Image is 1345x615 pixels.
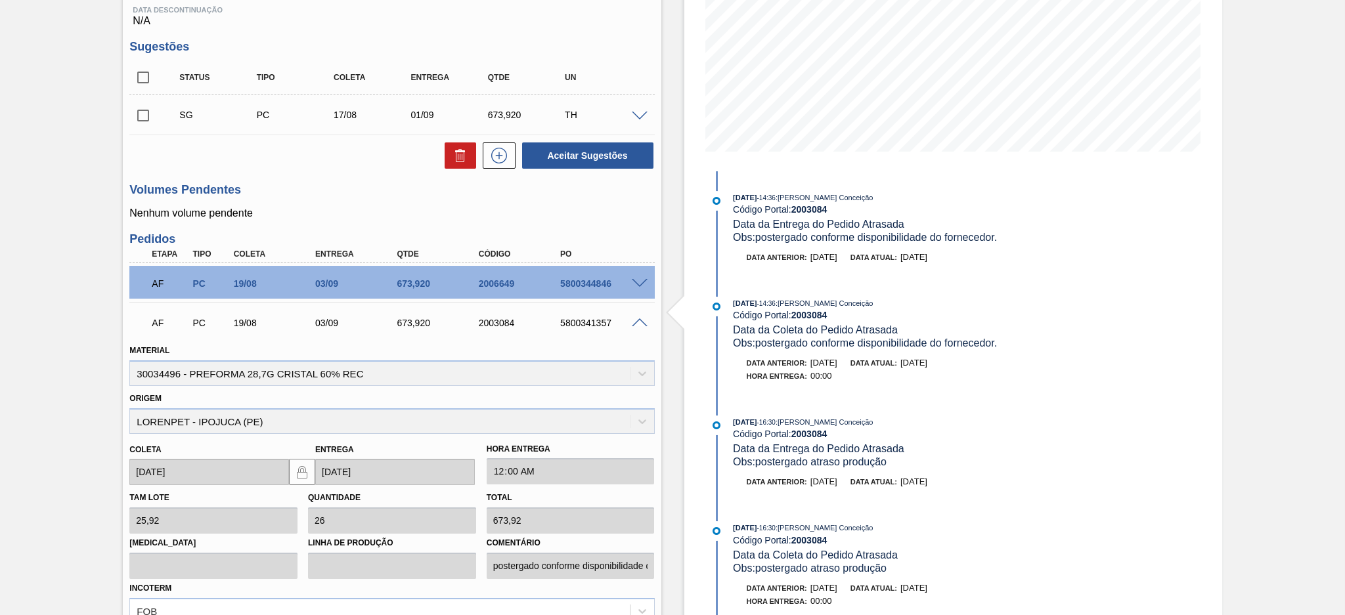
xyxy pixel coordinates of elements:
div: Excluir Sugestões [438,142,476,169]
span: [DATE] [900,252,927,262]
span: [DATE] [733,299,757,307]
p: Nenhum volume pendente [129,207,654,219]
label: Tam lote [129,493,169,502]
div: 2006649 [475,278,567,289]
div: 673,920 [393,278,485,289]
span: Data anterior: [747,478,807,486]
div: 673,920 [485,110,571,120]
span: Data atual: [850,478,897,486]
div: Etapa [148,249,191,259]
div: Coleta [330,73,417,82]
span: Obs: postergado conforme disponibilidade do fornecedor. [733,232,997,243]
p: AF [152,318,188,328]
label: [MEDICAL_DATA] [129,534,298,553]
div: Coleta [231,249,322,259]
span: - 14:36 [757,300,776,307]
div: Código Portal: [733,535,1045,545]
span: : [PERSON_NAME] Conceição [776,418,873,426]
img: locked [294,464,310,480]
label: Linha de Produção [308,534,476,553]
div: Tipo [189,249,232,259]
span: Data atual: [850,253,897,261]
div: UN [562,73,648,82]
img: atual [713,197,720,205]
span: : [PERSON_NAME] Conceição [776,194,873,201]
div: Pedido de Compra [189,278,232,289]
strong: 2003084 [791,429,827,439]
button: locked [289,459,315,485]
span: [DATE] [900,583,927,593]
span: [DATE] [810,252,837,262]
span: Data anterior: [747,253,807,261]
span: 00:00 [810,596,832,606]
h3: Sugestões [129,40,654,54]
div: 2003084 [475,318,567,328]
span: Hora Entrega : [747,597,808,605]
div: Aceitar Sugestões [516,141,655,170]
span: Data da Coleta do Pedido Atrasada [733,324,898,335]
span: [DATE] [733,418,757,426]
span: Obs: postergado atraso produção [733,562,887,574]
div: 03/09/2025 [312,278,404,289]
label: Comentário [487,534,655,553]
div: Código Portal: [733,429,1045,439]
h3: Volumes Pendentes [129,183,654,197]
div: 17/08/2025 [330,110,417,120]
div: Nova sugestão [476,142,516,169]
div: Pedido de Compra [254,110,340,120]
button: Aceitar Sugestões [522,142,653,169]
div: Código Portal: [733,204,1045,215]
input: dd/mm/yyyy [315,459,475,485]
div: Pedido de Compra [189,318,232,328]
label: Hora Entrega [487,440,655,459]
img: atual [713,303,720,310]
strong: 2003084 [791,204,827,215]
div: 03/09/2025 [312,318,404,328]
div: Aguardando Faturamento [148,269,191,298]
div: Entrega [407,73,494,82]
strong: 2003084 [791,310,827,320]
label: Material [129,346,169,355]
span: Data atual: [850,584,897,592]
div: 01/09/2025 [407,110,494,120]
span: - 16:30 [757,419,776,426]
span: Data da Entrega do Pedido Atrasada [733,219,904,230]
span: [DATE] [900,477,927,486]
span: - 16:30 [757,524,776,532]
div: PO [557,249,649,259]
span: [DATE] [733,194,757,201]
span: Data da Coleta do Pedido Atrasada [733,549,898,561]
h3: Pedidos [129,232,654,246]
div: Qtde [485,73,571,82]
div: 673,920 [393,318,485,328]
div: 5800344846 [557,278,649,289]
div: Entrega [312,249,404,259]
span: Data Descontinuação [133,6,651,14]
div: Código Portal: [733,310,1045,320]
div: Qtde [393,249,485,259]
span: : [PERSON_NAME] Conceição [776,299,873,307]
div: Status [176,73,263,82]
label: Total [487,493,512,502]
label: Origem [129,394,162,403]
span: [DATE] [900,358,927,368]
span: Data da Entrega do Pedido Atrasada [733,443,904,454]
span: 00:00 [810,371,832,381]
label: Quantidade [308,493,361,502]
span: Data anterior: [747,584,807,592]
div: TH [562,110,648,120]
label: Coleta [129,445,161,454]
div: 19/08/2025 [231,318,322,328]
div: Sugestão Criada [176,110,263,120]
div: Código [475,249,567,259]
span: [DATE] [810,477,837,486]
span: Obs: postergado atraso produção [733,456,887,467]
img: atual [713,421,720,429]
input: dd/mm/yyyy [129,459,289,485]
strong: 2003084 [791,535,827,545]
img: atual [713,527,720,535]
span: Data atual: [850,359,897,367]
span: : [PERSON_NAME] Conceição [776,524,873,532]
span: [DATE] [810,358,837,368]
div: 19/08/2025 [231,278,322,289]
